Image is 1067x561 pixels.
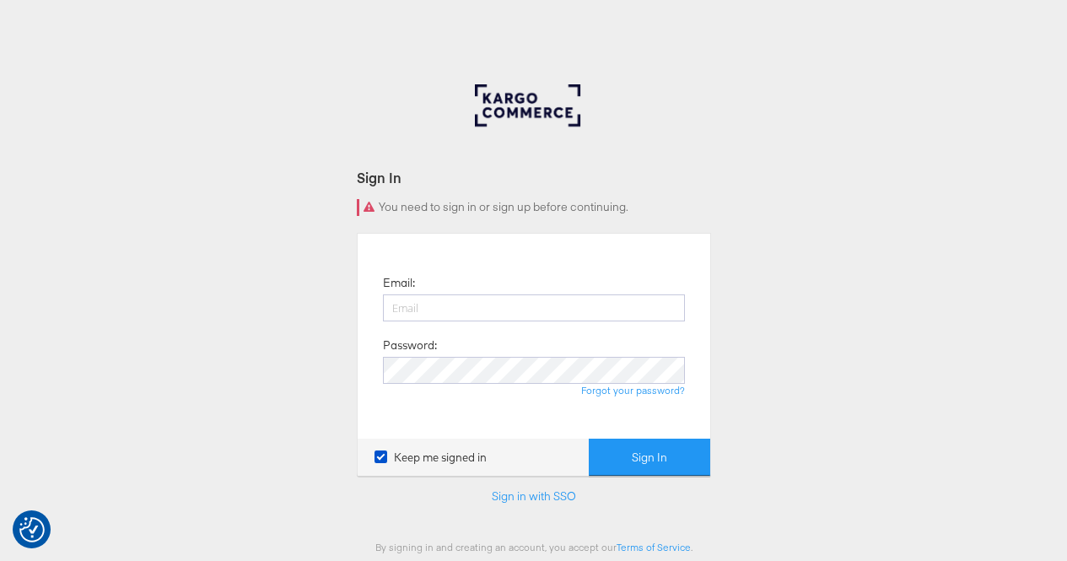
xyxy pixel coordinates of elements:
[357,199,711,216] div: You need to sign in or sign up before continuing.
[357,168,711,187] div: Sign In
[19,517,45,542] button: Consent Preferences
[581,384,685,396] a: Forgot your password?
[357,541,711,553] div: By signing in and creating an account, you accept our .
[383,275,415,291] label: Email:
[383,294,685,321] input: Email
[375,450,487,466] label: Keep me signed in
[19,517,45,542] img: Revisit consent button
[589,439,710,477] button: Sign In
[383,337,437,353] label: Password:
[617,541,691,553] a: Terms of Service
[492,488,576,504] a: Sign in with SSO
